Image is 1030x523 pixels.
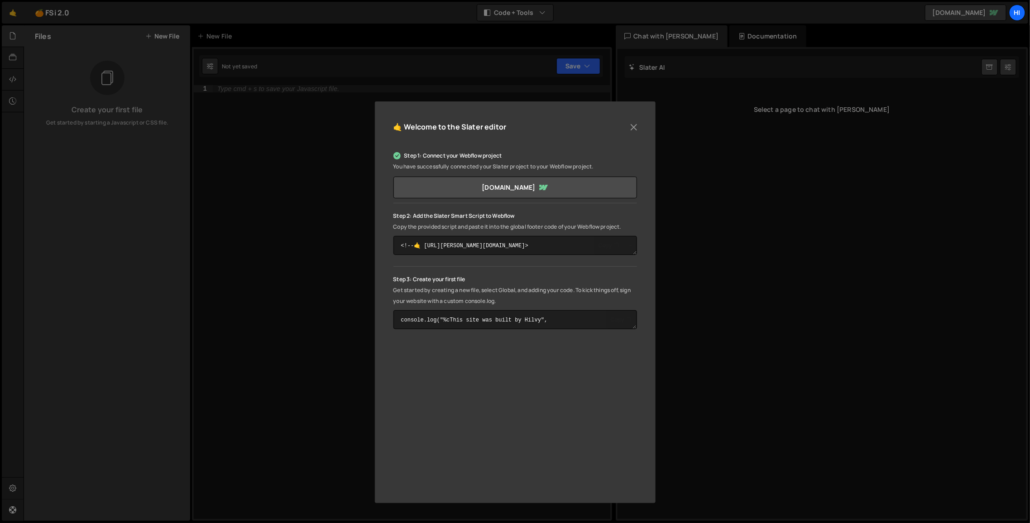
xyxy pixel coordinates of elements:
[393,120,507,134] h5: 🤙 Welcome to the Slater editor
[393,161,637,172] p: You have successfully connected your Slater project to your Webflow project.
[627,120,641,134] button: Close
[393,310,637,329] textarea: console.log("%cThis site was built by Hilvy", "background:blue;color:#fff;padding: 8px;");
[606,310,637,329] button: Copy
[594,236,625,255] button: Copy
[393,350,637,487] iframe: YouTube video player
[393,274,637,285] p: Step 3: Create your first file
[393,285,637,307] p: Get started by creating a new file, select Global, and adding your code. To kick things off, sign...
[606,310,637,329] div: Button group with nested dropdown
[393,150,637,161] p: Step 1: Connect your Webflow project
[594,236,637,255] div: Button group with nested dropdown
[393,221,637,232] p: Copy the provided script and paste it into the global footer code of your Webflow project.
[393,177,637,198] a: [DOMAIN_NAME]
[393,236,637,255] textarea: <!--🤙 [URL][PERSON_NAME][DOMAIN_NAME]> <script>document.addEventListener("DOMContentLoaded", func...
[1009,5,1025,21] a: Hi
[393,211,637,221] p: Step 2: Add the Slater Smart Script to Webflow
